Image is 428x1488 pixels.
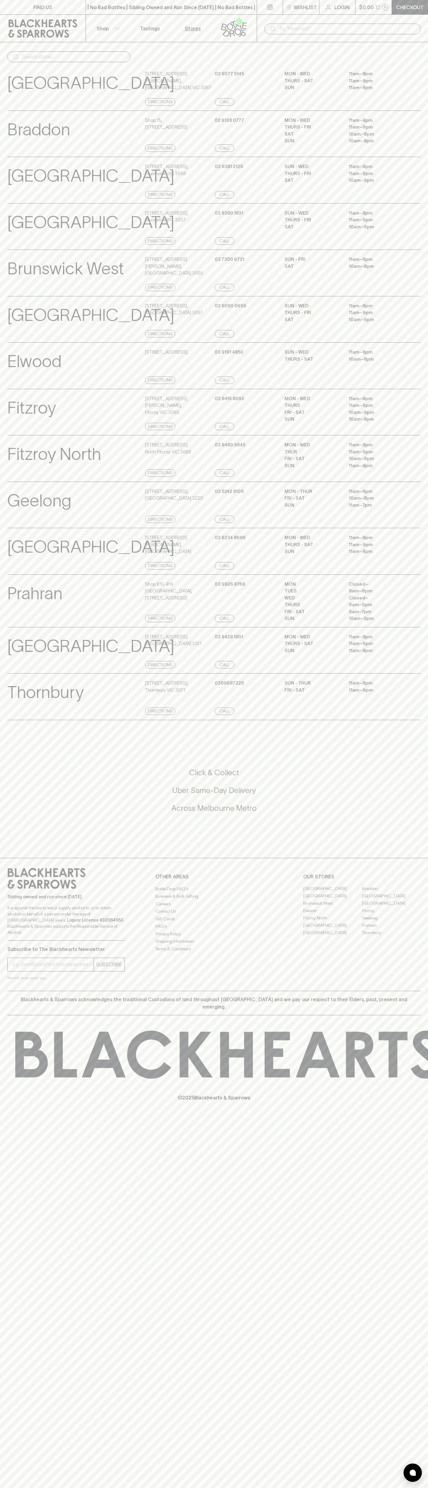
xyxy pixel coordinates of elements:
p: OUR STORES [303,873,421,880]
p: 0399697225 [215,680,244,687]
p: [STREET_ADDRESS] , [145,349,188,356]
a: [GEOGRAPHIC_DATA] [303,892,362,900]
p: 11am – 9pm [349,216,404,224]
p: 11am – 8pm [349,163,404,170]
p: 11am – 9pm [349,541,404,548]
p: TUES [285,588,340,595]
p: SUN - WED [285,349,340,356]
p: 11am – 9pm [349,77,404,85]
p: Shop 813-814 [GEOGRAPHIC_DATA] , [STREET_ADDRESS] [145,581,213,602]
p: 10am – 9pm [349,131,404,138]
p: FRI - SAT [285,495,340,502]
p: 11am – 8pm [349,680,404,687]
a: Terms & Conditions [155,945,273,953]
a: Geelong [362,915,421,922]
p: [GEOGRAPHIC_DATA] [7,70,174,96]
a: Elwood [303,907,362,915]
p: FRI - SAT [285,409,340,416]
p: FIND US [33,4,52,11]
a: Tastings [128,15,171,42]
a: Directions [145,661,175,668]
a: Directions [145,191,175,198]
button: SUBSCRIBE [94,958,125,971]
a: Careers [155,900,273,907]
p: Thornbury [7,680,84,705]
p: 11am – 8pm [349,442,404,449]
p: 11am – 8pm [349,462,404,469]
a: Directions [145,377,175,384]
p: 10am – 9pm [349,316,404,323]
a: Call [215,661,234,668]
p: SUN [285,462,340,469]
p: 11am – 8pm [349,84,404,91]
p: [GEOGRAPHIC_DATA] [7,534,174,560]
p: 11am – 8pm [349,210,404,217]
p: SAT [285,263,340,270]
p: 11am – 8pm [349,548,404,555]
a: Business & Bulk Gifting [155,893,273,900]
a: Braddon [362,885,421,892]
a: Stores [171,15,214,42]
p: 11am – 9pm [349,402,404,409]
p: Shop [97,25,109,32]
p: 03 5242 8109 [215,488,244,495]
p: 10am – 8pm [349,416,404,423]
a: Directions [145,469,175,477]
p: [STREET_ADDRESS][PERSON_NAME] , [GEOGRAPHIC_DATA] VIC 3067 [145,70,213,91]
a: Call [215,708,234,715]
p: THURS - FRI [285,216,340,224]
a: Gift Cards [155,915,273,922]
p: 11am – 9pm [349,309,404,316]
a: Call [215,562,234,569]
a: Call [215,98,234,106]
p: [STREET_ADDRESS] , Brunswick VIC 3056 [145,163,188,177]
p: THURS - SAT [285,640,340,647]
button: Shop [86,15,129,42]
strong: Liquor License #32064953 [67,918,123,922]
a: Contact Us [155,908,273,915]
p: 11am – 7pm [349,502,404,509]
p: 11am – 8pm [349,395,404,402]
p: SUN [285,137,340,145]
p: 11am – 8pm [349,117,404,124]
p: Checkout [396,4,424,11]
p: 9am – 6pm [349,601,404,608]
p: MON - WED [285,395,340,402]
a: Directions [145,708,175,715]
p: Geelong [7,488,71,513]
p: THUR [285,449,340,456]
p: Elwood [7,349,61,374]
a: Prahran [362,922,421,929]
a: [GEOGRAPHIC_DATA] [303,922,362,929]
p: THURS [285,402,340,409]
p: Sun - Thur [285,680,340,687]
p: 9am – 6pm [349,588,404,595]
p: 03 6234 8696 [215,534,246,541]
p: SUN [285,416,340,423]
p: 10am – 8pm [349,137,404,145]
p: Brunswick West [7,256,124,281]
a: [GEOGRAPHIC_DATA] [303,929,362,937]
p: Shop 15 , [STREET_ADDRESS] [145,117,187,131]
p: Fitzroy [7,395,56,421]
p: [STREET_ADDRESS] , Thornbury VIC 3071 [145,680,188,693]
p: 03 9826 8768 [215,581,245,588]
p: SUN [285,84,340,91]
p: 10am – 9pm [349,455,404,462]
p: SUN [285,615,340,622]
p: MON - THUR [285,488,340,495]
p: 11am – 9pm [349,449,404,456]
p: 11am – 8pm [349,633,404,641]
p: SUN [285,647,340,654]
a: FAQ's [155,923,273,930]
a: Call [215,377,234,384]
p: MON - WED [285,633,340,641]
img: bubble-icon [410,1470,416,1476]
a: Directions [145,145,175,152]
p: 03 9050 0659 [215,302,246,310]
a: Call [215,191,234,198]
p: MON - WED [285,534,340,541]
a: [GEOGRAPHIC_DATA] [362,892,421,900]
a: Directions [145,98,175,106]
p: MON - WED [285,442,340,449]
